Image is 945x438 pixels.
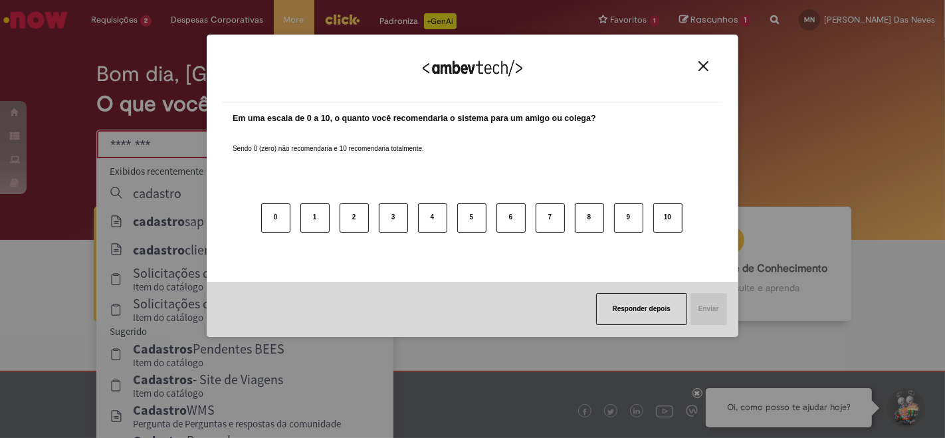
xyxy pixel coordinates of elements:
[261,203,290,233] button: 0
[418,203,447,233] button: 4
[596,293,687,325] button: Responder depois
[496,203,526,233] button: 6
[233,112,596,125] label: Em uma escala de 0 a 10, o quanto você recomendaria o sistema para um amigo ou colega?
[575,203,604,233] button: 8
[694,60,712,72] button: Close
[614,203,643,233] button: 9
[300,203,330,233] button: 1
[536,203,565,233] button: 7
[423,60,522,76] img: Logo Ambevtech
[340,203,369,233] button: 2
[457,203,486,233] button: 5
[379,203,408,233] button: 3
[233,128,424,154] label: Sendo 0 (zero) não recomendaria e 10 recomendaria totalmente.
[653,203,682,233] button: 10
[698,61,708,71] img: Close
